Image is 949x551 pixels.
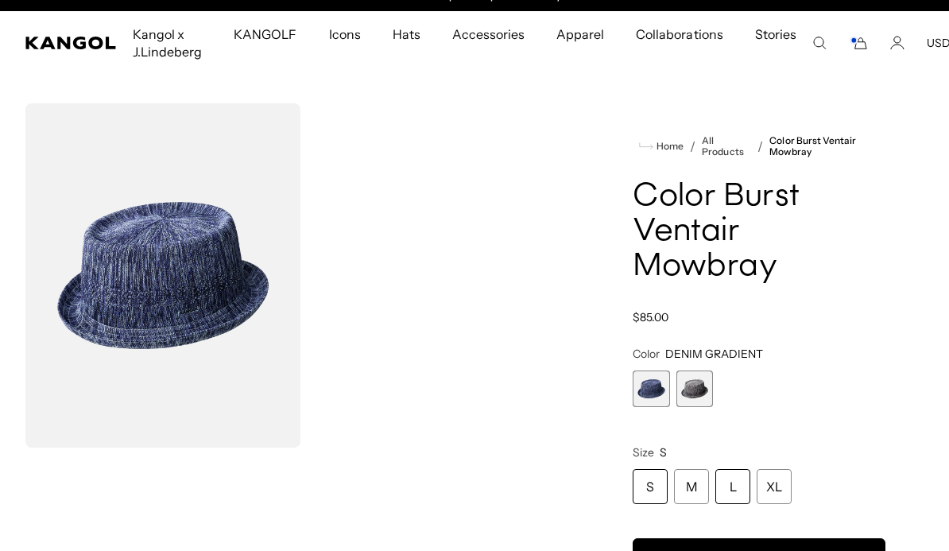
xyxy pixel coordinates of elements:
span: Stories [755,11,796,75]
label: DENIM GRADIENT [633,371,669,407]
span: Hats [393,11,420,57]
a: Stories [739,11,812,75]
a: Kangol [25,37,117,49]
a: Kangol x J.Lindeberg [117,11,218,75]
a: Collaborations [620,11,738,57]
div: L [715,469,750,504]
product-gallery: Gallery Viewer [25,103,582,448]
span: Accessories [452,11,525,57]
div: 1 of 2 [633,371,669,407]
img: color-denim-gradient [25,103,300,448]
div: M [674,469,709,504]
a: Account [890,36,904,50]
button: Cart [849,36,868,50]
span: Color [633,347,660,361]
label: BLACK GRADIENT [676,371,713,407]
div: S [633,469,668,504]
nav: breadcrumbs [633,135,885,157]
a: Hats [377,11,436,57]
span: DENIM GRADIENT [665,347,763,361]
span: Kangol x J.Lindeberg [133,11,202,75]
span: Collaborations [636,11,722,57]
a: Icons [313,11,377,57]
h1: Color Burst Ventair Mowbray [633,180,885,285]
span: KANGOLF [234,11,296,57]
a: KANGOLF [218,11,312,57]
a: Accessories [436,11,540,57]
span: S [660,445,667,460]
a: Color Burst Ventair Mowbray [769,135,885,157]
div: XL [757,469,792,504]
span: Icons [329,11,361,57]
span: $85.00 [633,310,668,324]
span: Apparel [556,11,604,57]
div: 2 of 2 [676,371,713,407]
a: All Products [702,135,751,157]
li: / [684,137,695,156]
a: Apparel [540,11,620,57]
li: / [751,137,763,156]
a: Home [639,139,684,153]
span: Home [653,141,684,152]
span: Size [633,445,654,460]
summary: Search here [812,36,827,50]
